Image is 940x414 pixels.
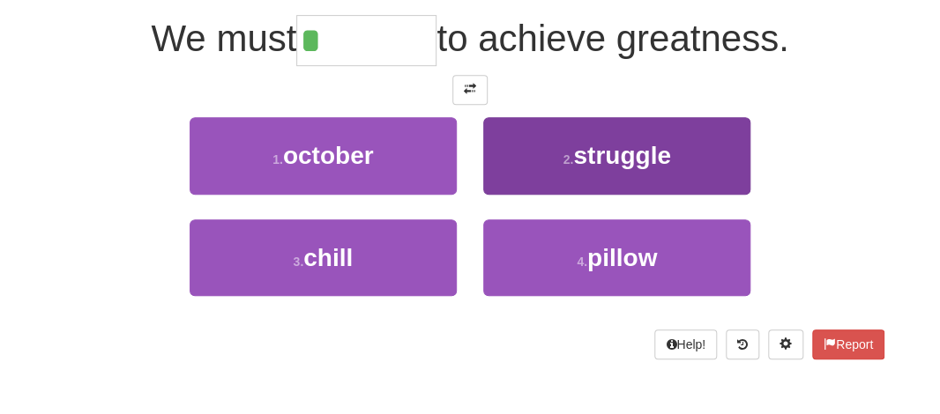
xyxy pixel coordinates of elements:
span: to achieve greatness. [436,18,788,59]
button: Help! [654,329,717,359]
span: october [283,142,374,169]
button: Toggle translation (alt+t) [452,75,488,105]
span: chill [303,244,353,271]
small: 1 . [272,152,283,166]
span: struggle [573,142,670,169]
span: pillow [587,244,657,271]
small: 3 . [293,255,303,269]
small: 4 . [577,255,587,269]
button: 2.struggle [483,117,750,194]
button: Report [812,329,884,359]
button: 3.chill [190,219,457,296]
button: Round history (alt+y) [726,329,759,359]
small: 2 . [563,152,574,166]
span: We must [151,18,296,59]
button: 1.october [190,117,457,194]
button: 4.pillow [483,219,750,296]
